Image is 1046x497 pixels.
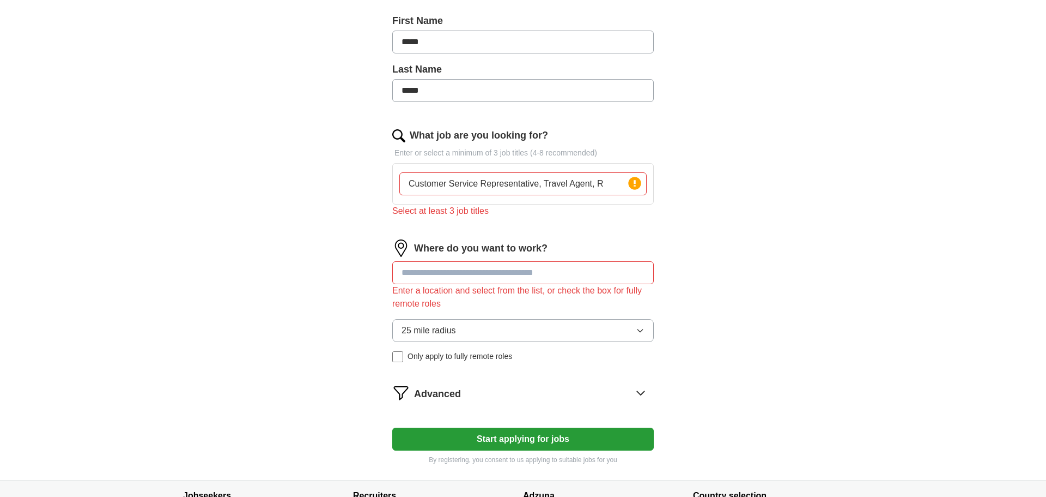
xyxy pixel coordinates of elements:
label: What job are you looking for? [410,128,548,143]
label: Where do you want to work? [414,241,548,256]
label: Last Name [392,62,654,77]
button: Start applying for jobs [392,428,654,451]
span: 25 mile radius [402,324,456,337]
button: 25 mile radius [392,319,654,342]
span: Only apply to fully remote roles [408,351,512,362]
input: Only apply to fully remote roles [392,351,403,362]
input: Type a job title and press enter [399,172,647,195]
img: search.png [392,129,405,142]
p: Enter or select a minimum of 3 job titles (4-8 recommended) [392,147,654,159]
p: By registering, you consent to us applying to suitable jobs for you [392,455,654,465]
div: Enter a location and select from the list, or check the box for fully remote roles [392,284,654,310]
img: filter [392,384,410,402]
div: Select at least 3 job titles [392,205,654,218]
img: location.png [392,239,410,257]
span: Advanced [414,387,461,402]
label: First Name [392,14,654,28]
